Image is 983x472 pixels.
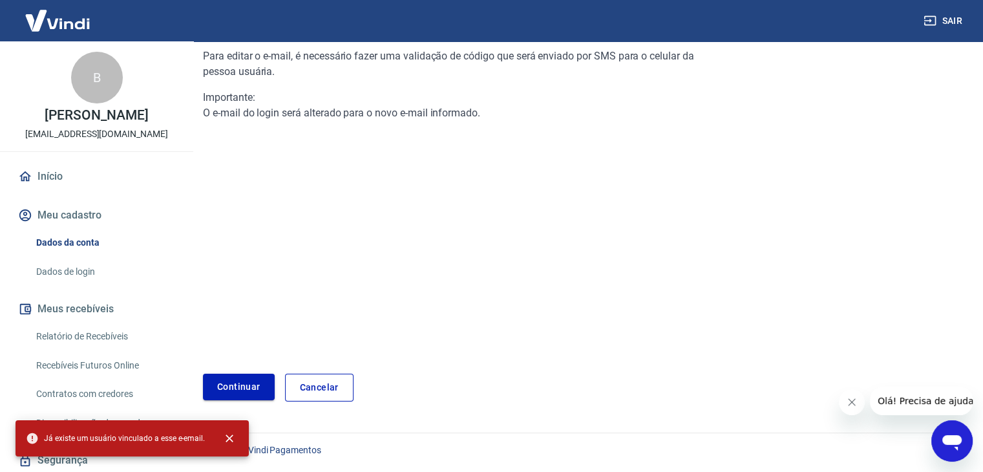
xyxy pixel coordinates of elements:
a: Início [16,162,178,191]
img: Vindi [16,1,100,40]
button: close [215,424,244,453]
div: Importante: [203,90,713,105]
a: Cancelar [285,374,354,402]
iframe: Botão para abrir a janela de mensagens [931,420,973,462]
a: Dados da conta [31,230,178,256]
iframe: Mensagem da empresa [870,387,973,415]
a: Contratos com credores [31,381,178,407]
span: Olá! Precisa de ajuda? [8,9,109,19]
button: Sair [921,9,967,33]
a: Recebíveis Futuros Online [31,352,178,379]
button: Meus recebíveis [16,295,178,323]
button: Meu cadastro [16,201,178,230]
span: Já existe um usuário vinculado a esse e-email. [26,432,205,445]
p: 2025 © [218,444,952,457]
a: Vindi Pagamentos [248,445,321,455]
a: Relatório de Recebíveis [31,323,178,350]
a: Disponibilização de agenda [31,410,178,436]
p: Para editar o e-mail, é necessário fazer uma validação de código que será enviado por SMS para o ... [203,48,713,80]
p: [EMAIL_ADDRESS][DOMAIN_NAME] [25,127,168,141]
a: Dados de login [31,259,178,285]
a: Continuar [203,374,275,400]
iframe: Fechar mensagem [839,389,865,415]
p: [PERSON_NAME] [45,109,148,122]
div: O e-mail do login será alterado para o novo e-mail informado. [203,90,713,121]
div: B [71,52,123,103]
